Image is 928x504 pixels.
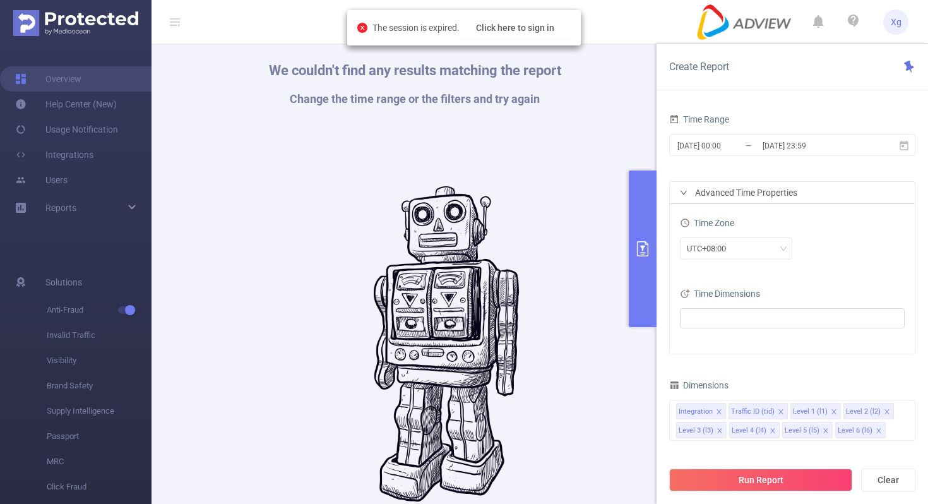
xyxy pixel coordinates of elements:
[717,428,723,435] i: icon: close
[15,92,117,117] a: Help Center (New)
[676,403,726,419] li: Integration
[680,189,687,196] i: icon: right
[47,373,152,399] span: Brand Safety
[782,422,833,438] li: Level 5 (l5)
[460,16,571,39] button: Click here to sign in
[831,409,837,416] i: icon: close
[269,93,561,105] h1: Change the time range or the filters and try again
[13,10,138,36] img: Protected Media
[793,404,828,420] div: Level 1 (l1)
[676,422,727,438] li: Level 3 (l3)
[269,64,561,78] h1: We couldn't find any results matching the report
[676,137,778,154] input: Start date
[823,428,829,435] i: icon: close
[679,404,713,420] div: Integration
[843,403,894,419] li: Level 2 (l2)
[780,245,787,254] i: icon: down
[838,423,872,439] div: Level 6 (l6)
[680,289,760,299] span: Time Dimensions
[687,238,735,259] div: UTC+08:00
[785,423,819,439] div: Level 5 (l5)
[732,423,766,439] div: Level 4 (l4)
[778,409,784,416] i: icon: close
[47,323,152,348] span: Invalid Traffic
[684,311,687,326] input: filter select
[45,203,76,213] span: Reports
[891,9,901,35] span: Xg
[15,117,118,142] a: Usage Notification
[374,186,520,502] img: #
[669,114,729,124] span: Time Range
[372,23,571,33] span: The session is expired.
[716,409,722,416] i: icon: close
[770,428,776,435] i: icon: close
[761,137,864,154] input: End date
[47,348,152,373] span: Visibility
[47,399,152,424] span: Supply Intelligence
[729,403,788,419] li: Traffic ID (tid)
[15,142,93,167] a: Integrations
[679,423,713,439] div: Level 3 (l3)
[670,182,915,203] div: icon: rightAdvanced Time Properties
[15,167,68,193] a: Users
[47,474,152,500] span: Click Fraud
[669,61,729,73] span: Create Report
[15,66,81,92] a: Overview
[357,23,367,33] i: icon: close-circle
[861,469,915,491] button: Clear
[729,422,780,438] li: Level 4 (l4)
[45,270,82,295] span: Solutions
[680,218,734,228] span: Time Zone
[876,428,882,435] i: icon: close
[790,403,841,419] li: Level 1 (l1)
[884,409,890,416] i: icon: close
[47,449,152,474] span: MRC
[45,195,76,220] a: Reports
[835,422,886,438] li: Level 6 (l6)
[669,380,729,390] span: Dimensions
[47,424,152,449] span: Passport
[669,469,852,491] button: Run Report
[731,404,775,420] div: Traffic ID (tid)
[47,297,152,323] span: Anti-Fraud
[846,404,881,420] div: Level 2 (l2)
